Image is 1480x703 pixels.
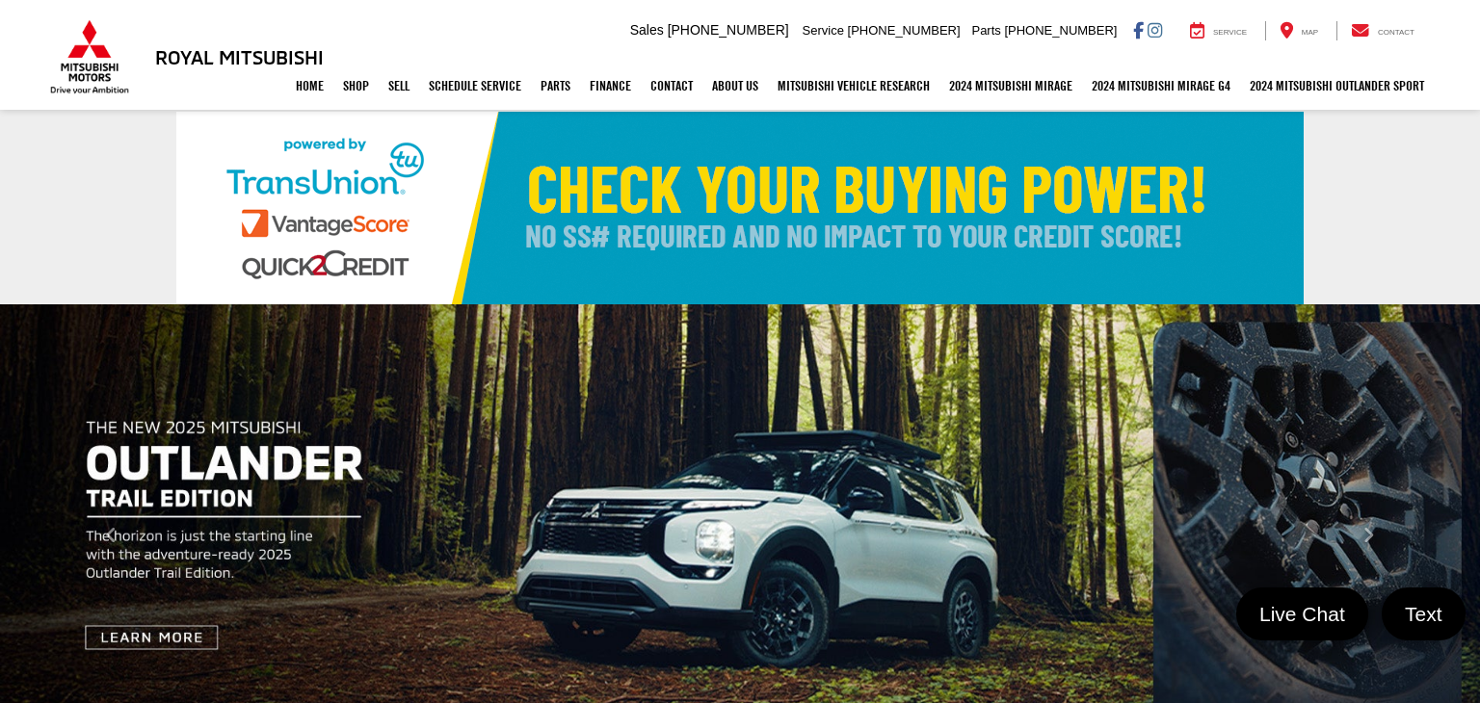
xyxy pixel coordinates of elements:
span: [PHONE_NUMBER] [848,23,961,38]
img: Check Your Buying Power [176,112,1304,304]
span: Service [1213,28,1247,37]
a: 2024 Mitsubishi Mirage [939,62,1082,110]
span: Parts [971,23,1000,38]
a: About Us [702,62,768,110]
a: Schedule Service: Opens in a new tab [419,62,531,110]
span: Sales [630,22,664,38]
a: Shop [333,62,379,110]
span: Text [1395,601,1452,627]
a: Finance [580,62,641,110]
a: Text [1382,587,1466,640]
span: Service [803,23,844,38]
a: Contact [641,62,702,110]
a: 2024 Mitsubishi Mirage G4 [1082,62,1240,110]
a: 2024 Mitsubishi Outlander SPORT [1240,62,1434,110]
a: Home [286,62,333,110]
a: Live Chat [1236,587,1368,640]
a: Mitsubishi Vehicle Research [768,62,939,110]
a: Facebook: Click to visit our Facebook page [1133,22,1144,38]
span: [PHONE_NUMBER] [668,22,789,38]
a: Instagram: Click to visit our Instagram page [1148,22,1162,38]
h3: Royal Mitsubishi [155,46,324,67]
span: Map [1302,28,1318,37]
a: Sell [379,62,419,110]
a: Service [1176,21,1261,40]
img: Mitsubishi [46,19,133,94]
a: Map [1265,21,1333,40]
span: Live Chat [1250,601,1355,627]
span: Contact [1378,28,1414,37]
a: Parts: Opens in a new tab [531,62,580,110]
span: [PHONE_NUMBER] [1004,23,1117,38]
a: Contact [1336,21,1429,40]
